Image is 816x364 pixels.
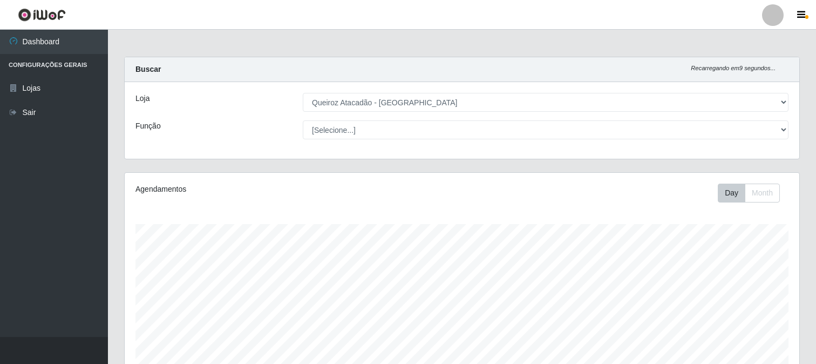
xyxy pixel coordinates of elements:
label: Loja [135,93,149,104]
button: Month [745,184,780,203]
div: Agendamentos [135,184,398,195]
strong: Buscar [135,65,161,73]
img: CoreUI Logo [18,8,66,22]
button: Day [718,184,745,203]
div: First group [718,184,780,203]
i: Recarregando em 9 segundos... [691,65,776,71]
div: Toolbar with button groups [718,184,788,203]
label: Função [135,120,161,132]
